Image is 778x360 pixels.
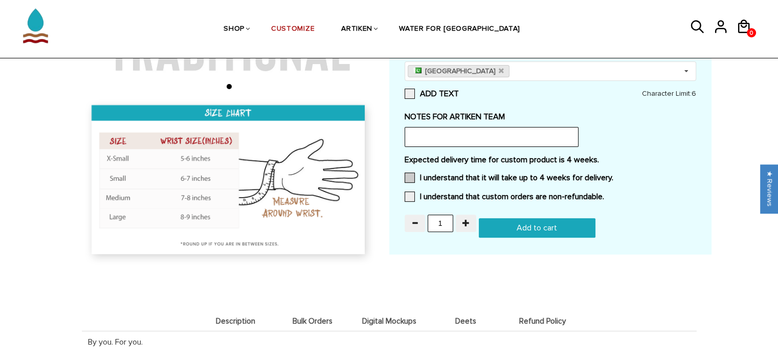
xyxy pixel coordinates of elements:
[227,84,232,89] li: Page dot 1
[405,173,613,183] label: I understand that it will take up to 4 weeks for delivery.
[408,65,510,77] a: [GEOGRAPHIC_DATA]
[692,89,696,98] span: 6
[479,218,595,238] input: Add to cart
[747,27,756,39] span: 0
[405,192,604,202] label: I understand that custom orders are non-refundable.
[399,3,520,56] a: WATER FOR [GEOGRAPHIC_DATA]
[430,317,502,326] span: Deets
[642,89,696,99] span: Character Limit:
[277,317,348,326] span: Bulk Orders
[353,317,425,326] span: Digital Mockups
[224,3,244,56] a: SHOP
[82,97,376,267] img: size_chart_new.png
[405,89,696,99] label: ADD TEXT
[405,155,696,165] label: Expected delivery time for custom product is 4 weeks.
[747,28,756,37] a: 0
[405,112,696,122] label: NOTES FOR ARTIKEN TEAM
[761,164,778,213] div: Click to open Judge.me floating reviews tab
[507,317,579,326] span: Refund Policy
[200,317,272,326] span: Description
[82,330,697,352] div: By you. For you.
[341,3,372,56] a: ARTIKEN
[271,3,315,56] a: CUSTOMIZE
